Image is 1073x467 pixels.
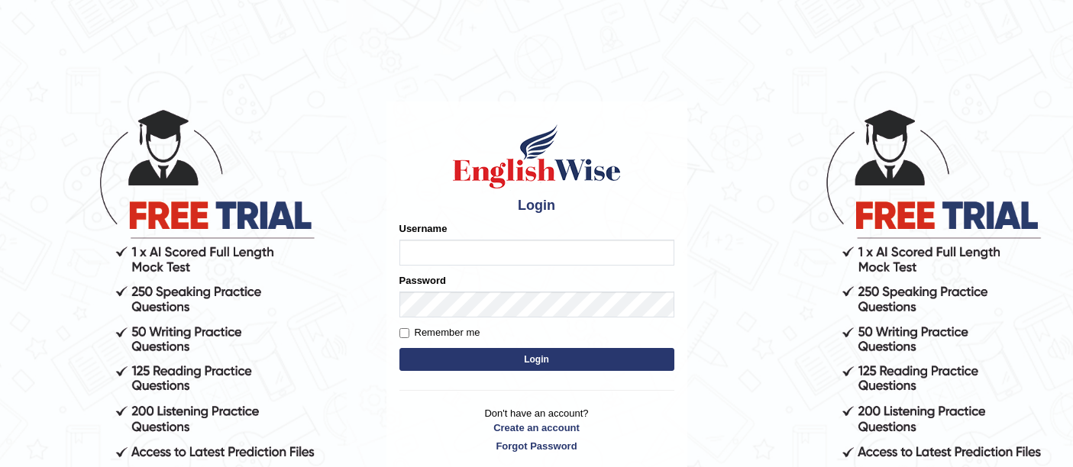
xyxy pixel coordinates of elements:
button: Login [399,348,674,371]
p: Don't have an account? [399,406,674,453]
h4: Login [399,198,674,214]
label: Password [399,273,446,288]
a: Create an account [399,420,674,435]
label: Username [399,221,448,236]
input: Remember me [399,328,409,338]
a: Forgot Password [399,439,674,453]
label: Remember me [399,325,480,340]
img: Logo of English Wise sign in for intelligent practice with AI [450,122,624,191]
